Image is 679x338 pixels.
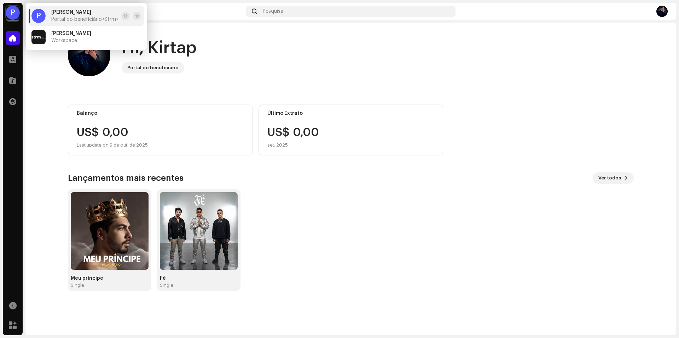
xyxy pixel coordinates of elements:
[77,111,244,116] div: Balanço
[31,30,46,44] img: 408b884b-546b-4518-8448-1008f9c76b02
[122,37,197,59] div: Hi, Kirtap
[259,105,443,155] re-o-card-value: Último Extrato
[71,283,84,288] div: Single
[656,6,668,17] img: 4780089d-d1bc-462c-aae6-dedd32276044
[593,172,634,184] button: Ver todos
[598,171,621,185] span: Ver todos
[160,283,173,288] div: Single
[263,8,283,14] span: Pesquisa
[31,9,46,23] div: P
[160,275,238,281] div: Fé
[267,141,288,149] div: set. 2025
[127,64,179,72] div: Portal do beneficiário
[51,31,91,36] span: Bruno
[6,6,20,20] div: P
[51,38,77,43] span: Workspace
[160,192,238,270] img: d0fde11e-f65b-4c00-93b8-2081398370ea
[102,17,118,22] span: <Strm>
[68,172,184,184] h3: Lançamentos mais recentes
[77,141,244,149] div: Last update on 9 de out. de 2025
[68,34,110,76] img: 4780089d-d1bc-462c-aae6-dedd32276044
[71,275,149,281] div: Meu príncipe
[51,17,118,22] span: Portal do beneficiário <Strm>
[68,105,253,155] re-o-card-value: Balanço
[267,111,435,116] div: Último Extrato
[71,192,149,270] img: 04978e51-f805-4e81-863f-cebaf0ee9e8f
[51,10,91,15] span: Patrick César Moreira dos Reis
